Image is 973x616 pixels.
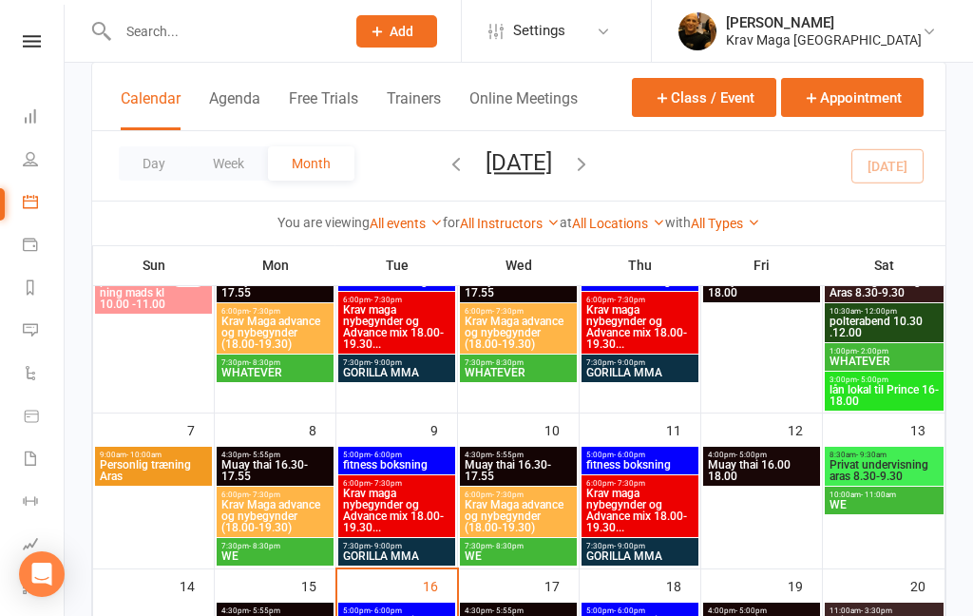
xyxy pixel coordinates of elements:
[342,606,451,615] span: 5:00pm
[829,491,940,499] span: 10:00am
[691,216,760,231] a: All Types
[726,14,922,31] div: [PERSON_NAME]
[861,606,892,615] span: - 3:30pm
[342,451,451,459] span: 5:00pm
[220,358,330,367] span: 7:30pm
[277,215,370,230] strong: You are viewing
[707,459,816,482] span: Muay thai 16.00 18.00
[209,89,260,130] button: Agenda
[857,347,888,356] span: - 2:00pm
[220,542,330,550] span: 7:30pm
[665,215,691,230] strong: with
[23,225,66,268] a: Payments
[249,606,280,615] span: - 5:55pm
[861,491,896,499] span: - 11:00am
[585,296,695,304] span: 6:00pm
[857,375,888,384] span: - 5:00pm
[342,488,451,533] span: Krav maga nybegynder og Advance mix 18.00-19.30...
[126,451,162,459] span: - 10:00am
[492,542,524,550] span: - 8:30pm
[678,12,716,50] img: thumb_image1537003722.png
[492,307,524,316] span: - 7:30pm
[370,216,443,231] a: All events
[829,307,940,316] span: 10:30am
[220,316,330,350] span: Krav Maga advance og nybegynder (18.00-19.30)
[464,367,573,378] span: WHATEVER
[249,307,280,316] span: - 7:30pm
[823,245,945,285] th: Sat
[220,491,330,499] span: 6:00pm
[249,358,280,367] span: - 8:30pm
[119,146,189,181] button: Day
[726,31,922,48] div: Krav Maga [GEOGRAPHIC_DATA]
[268,146,354,181] button: Month
[614,451,645,459] span: - 6:00pm
[585,488,695,533] span: Krav maga nybegynder og Advance mix 18.00-19.30...
[121,89,181,130] button: Calendar
[342,542,451,550] span: 7:30pm
[585,358,695,367] span: 7:30pm
[342,479,451,488] span: 6:00pm
[486,149,552,176] button: [DATE]
[342,276,451,287] span: fitness boksning
[781,78,924,117] button: Appointment
[585,276,695,287] span: fitness boksning
[829,499,940,510] span: WE
[387,89,441,130] button: Trainers
[585,606,695,615] span: 5:00pm
[371,542,402,550] span: - 9:00pm
[735,451,767,459] span: - 5:00pm
[99,459,208,482] span: Personlig træning Aras
[464,358,573,367] span: 7:30pm
[707,276,816,298] span: Muay thai 16.00 18.00
[189,146,268,181] button: Week
[23,268,66,311] a: Reports
[614,296,645,304] span: - 7:30pm
[23,183,66,225] a: Calendar
[19,551,65,597] div: Open Intercom Messenger
[220,459,330,482] span: Muay thai 16.30-17.55
[707,451,816,459] span: 4:00pm
[492,606,524,615] span: - 5:55pm
[464,276,573,298] span: Muay thai 16.30-17.55
[829,276,940,298] span: Personlig træning Aras 8.30-9.30
[460,216,560,231] a: All Instructors
[614,358,645,367] span: - 9:00pm
[585,542,695,550] span: 7:30pm
[464,606,573,615] span: 4:30pm
[23,97,66,140] a: Dashboard
[464,550,573,562] span: WE
[342,367,451,378] span: GORILLA MMA
[99,276,174,310] span: privatundervisning mads kl 10.00 -11.00
[829,606,940,615] span: 11:00am
[342,550,451,562] span: GORILLA MMA
[220,307,330,316] span: 6:00pm
[585,550,695,562] span: GORILLA MMA
[356,15,437,48] button: Add
[342,358,451,367] span: 7:30pm
[735,606,767,615] span: - 5:00pm
[220,367,330,378] span: WHATEVER
[544,414,579,445] div: 10
[560,215,572,230] strong: at
[336,245,458,285] th: Tue
[390,24,413,39] span: Add
[220,451,330,459] span: 4:30pm
[585,479,695,488] span: 6:00pm
[829,356,940,367] span: WHATEVER
[464,451,573,459] span: 4:30pm
[829,347,940,356] span: 1:00pm
[464,459,573,482] span: Muay thai 16.30-17.55
[614,479,645,488] span: - 7:30pm
[910,569,944,601] div: 20
[788,569,822,601] div: 19
[788,414,822,445] div: 12
[371,479,402,488] span: - 7:30pm
[829,451,940,459] span: 8:30am
[469,89,578,130] button: Online Meetings
[249,451,280,459] span: - 5:55pm
[861,307,897,316] span: - 12:00pm
[707,606,816,615] span: 4:00pm
[910,414,944,445] div: 13
[464,307,573,316] span: 6:00pm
